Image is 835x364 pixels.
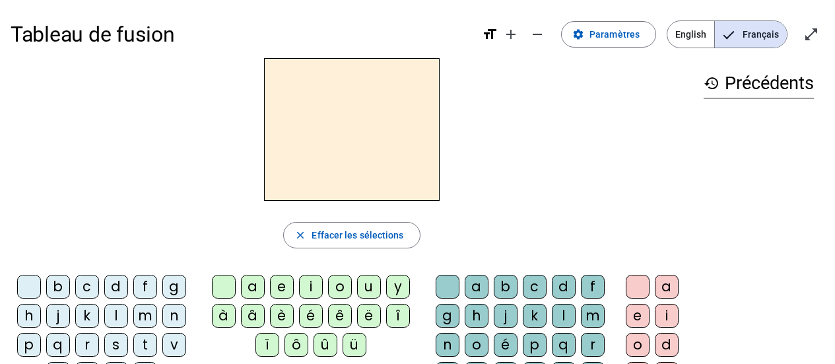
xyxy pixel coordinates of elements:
[552,304,576,328] div: l
[436,333,459,357] div: n
[465,304,488,328] div: h
[655,275,679,299] div: a
[523,275,547,299] div: c
[523,304,547,328] div: k
[386,275,410,299] div: y
[803,26,819,42] mat-icon: open_in_full
[104,333,128,357] div: s
[270,275,294,299] div: e
[314,333,337,357] div: û
[283,222,420,248] button: Effacer les sélections
[715,21,787,48] span: Français
[667,21,714,48] span: English
[589,26,640,42] span: Paramètres
[386,304,410,328] div: î
[328,275,352,299] div: o
[312,227,403,243] span: Effacer les sélections
[162,304,186,328] div: n
[328,304,352,328] div: ê
[494,304,518,328] div: j
[523,333,547,357] div: p
[552,333,576,357] div: q
[75,304,99,328] div: k
[494,275,518,299] div: b
[465,333,488,357] div: o
[561,21,656,48] button: Paramètres
[482,26,498,42] mat-icon: format_size
[655,304,679,328] div: i
[255,333,279,357] div: ï
[11,13,471,55] h1: Tableau de fusion
[626,304,650,328] div: e
[529,26,545,42] mat-icon: remove
[46,304,70,328] div: j
[46,333,70,357] div: q
[465,275,488,299] div: a
[75,333,99,357] div: r
[498,21,524,48] button: Augmenter la taille de la police
[626,333,650,357] div: o
[581,304,605,328] div: m
[299,304,323,328] div: é
[357,304,381,328] div: ë
[17,333,41,357] div: p
[667,20,787,48] mat-button-toggle-group: Language selection
[503,26,519,42] mat-icon: add
[212,304,236,328] div: à
[17,304,41,328] div: h
[294,229,306,241] mat-icon: close
[133,304,157,328] div: m
[655,333,679,357] div: d
[343,333,366,357] div: ü
[133,333,157,357] div: t
[704,69,814,98] h3: Précédents
[704,75,719,91] mat-icon: history
[798,21,824,48] button: Entrer en plein écran
[104,304,128,328] div: l
[284,333,308,357] div: ô
[241,304,265,328] div: â
[299,275,323,299] div: i
[75,275,99,299] div: c
[133,275,157,299] div: f
[162,275,186,299] div: g
[162,333,186,357] div: v
[241,275,265,299] div: a
[104,275,128,299] div: d
[572,28,584,40] mat-icon: settings
[46,275,70,299] div: b
[552,275,576,299] div: d
[436,304,459,328] div: g
[494,333,518,357] div: é
[357,275,381,299] div: u
[524,21,551,48] button: Diminuer la taille de la police
[270,304,294,328] div: è
[581,333,605,357] div: r
[581,275,605,299] div: f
